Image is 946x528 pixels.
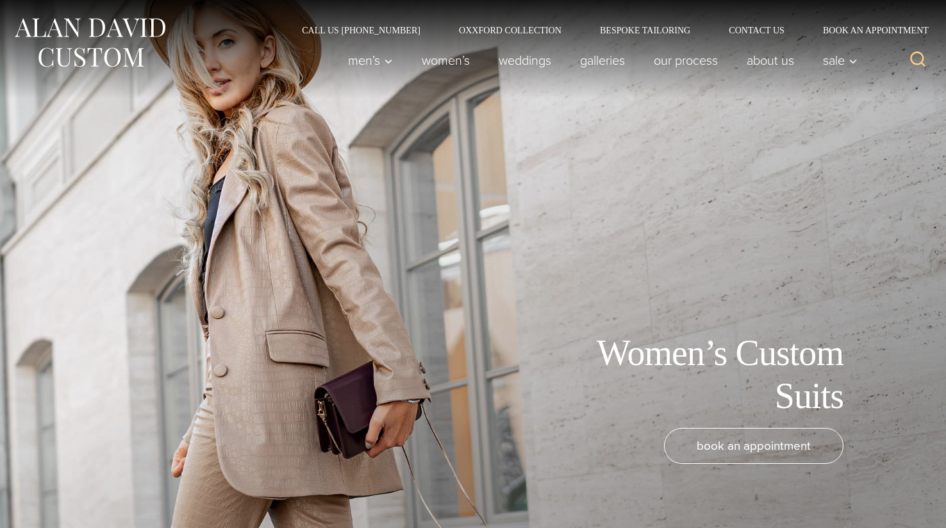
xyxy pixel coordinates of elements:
a: Oxxford Collection [440,26,581,35]
span: Men’s [348,54,393,67]
a: book an appointment [664,428,843,464]
span: book an appointment [697,436,811,455]
h1: Women’s Custom Suits [555,332,843,418]
nav: Secondary Navigation [283,26,933,35]
button: View Search Form [902,45,933,76]
a: About Us [733,47,809,73]
a: Call Us [PHONE_NUMBER] [283,26,440,35]
a: Women’s [408,47,485,73]
a: Book an Appointment [804,26,933,35]
nav: Primary Navigation [334,47,865,73]
span: Sale [823,54,858,67]
a: Galleries [566,47,640,73]
a: Bespoke Tailoring [581,26,709,35]
a: weddings [485,47,566,73]
a: Contact Us [709,26,804,35]
img: Alan David Custom [13,14,167,71]
a: Our Process [640,47,733,73]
